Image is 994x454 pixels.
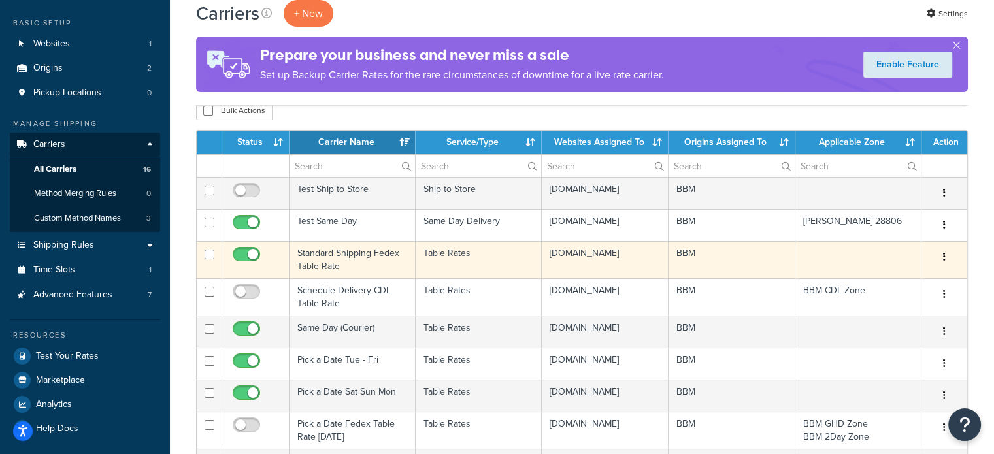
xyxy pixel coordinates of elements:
[149,39,152,50] span: 1
[222,131,290,154] th: Status: activate to sort column ascending
[196,37,260,92] img: ad-rules-rateshop-fe6ec290ccb7230408bd80ed9643f0289d75e0ffd9eb532fc0e269fcd187b520.png
[927,5,968,23] a: Settings
[10,81,160,105] li: Pickup Locations
[10,182,160,206] li: Method Merging Rules
[33,240,94,251] span: Shipping Rules
[795,131,921,154] th: Applicable Zone: activate to sort column ascending
[416,316,542,348] td: Table Rates
[10,157,160,182] a: All Carriers 16
[542,209,669,241] td: [DOMAIN_NAME]
[290,241,416,278] td: Standard Shipping Fedex Table Rate
[669,380,795,412] td: BBM
[10,283,160,307] a: Advanced Features 7
[416,155,541,177] input: Search
[542,348,669,380] td: [DOMAIN_NAME]
[10,182,160,206] a: Method Merging Rules 0
[416,278,542,316] td: Table Rates
[290,412,416,449] td: Pick a Date Fedex Table Rate [DATE]
[36,423,78,434] span: Help Docs
[416,131,542,154] th: Service/Type: activate to sort column ascending
[10,258,160,282] li: Time Slots
[10,233,160,257] a: Shipping Rules
[10,32,160,56] li: Websites
[10,393,160,416] a: Analytics
[669,177,795,209] td: BBM
[669,209,795,241] td: BBM
[290,278,416,316] td: Schedule Delivery CDL Table Rate
[10,32,160,56] a: Websites 1
[10,368,160,392] a: Marketplace
[669,278,795,316] td: BBM
[196,1,259,26] h1: Carriers
[36,399,72,410] span: Analytics
[10,206,160,231] li: Custom Method Names
[34,213,121,224] span: Custom Method Names
[669,131,795,154] th: Origins Assigned To: activate to sort column ascending
[33,39,70,50] span: Websites
[948,408,981,441] button: Open Resource Center
[290,155,415,177] input: Search
[10,330,160,341] div: Resources
[10,258,160,282] a: Time Slots 1
[416,241,542,278] td: Table Rates
[143,164,151,175] span: 16
[542,278,669,316] td: [DOMAIN_NAME]
[542,131,669,154] th: Websites Assigned To: activate to sort column ascending
[669,412,795,449] td: BBM
[542,241,669,278] td: [DOMAIN_NAME]
[196,101,273,120] button: Bulk Actions
[416,177,542,209] td: Ship to Store
[260,44,664,66] h4: Prepare your business and never miss a sale
[290,177,416,209] td: Test Ship to Store
[33,88,101,99] span: Pickup Locations
[669,155,795,177] input: Search
[416,348,542,380] td: Table Rates
[416,412,542,449] td: Table Rates
[416,209,542,241] td: Same Day Delivery
[149,265,152,276] span: 1
[669,348,795,380] td: BBM
[290,380,416,412] td: Pick a Date Sat Sun Mon
[10,206,160,231] a: Custom Method Names 3
[146,213,151,224] span: 3
[34,164,76,175] span: All Carriers
[10,56,160,80] li: Origins
[10,133,160,157] a: Carriers
[542,380,669,412] td: [DOMAIN_NAME]
[542,316,669,348] td: [DOMAIN_NAME]
[669,241,795,278] td: BBM
[33,139,65,150] span: Carriers
[146,188,151,199] span: 0
[542,412,669,449] td: [DOMAIN_NAME]
[10,344,160,368] a: Test Your Rates
[10,81,160,105] a: Pickup Locations 0
[148,289,152,300] span: 7
[147,63,152,74] span: 2
[921,131,967,154] th: Action
[34,188,116,199] span: Method Merging Rules
[10,56,160,80] a: Origins 2
[795,412,921,449] td: BBM GHD Zone BBM 2Day Zone
[10,417,160,440] a: Help Docs
[542,177,669,209] td: [DOMAIN_NAME]
[10,18,160,29] div: Basic Setup
[33,289,112,300] span: Advanced Features
[863,52,952,78] a: Enable Feature
[290,348,416,380] td: Pick a Date Tue - Fri
[147,88,152,99] span: 0
[10,133,160,232] li: Carriers
[290,209,416,241] td: Test Same Day
[10,283,160,307] li: Advanced Features
[416,380,542,412] td: Table Rates
[36,375,85,386] span: Marketplace
[36,351,99,362] span: Test Your Rates
[669,316,795,348] td: BBM
[10,118,160,129] div: Manage Shipping
[795,278,921,316] td: BBM CDL Zone
[33,63,63,74] span: Origins
[795,155,921,177] input: Search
